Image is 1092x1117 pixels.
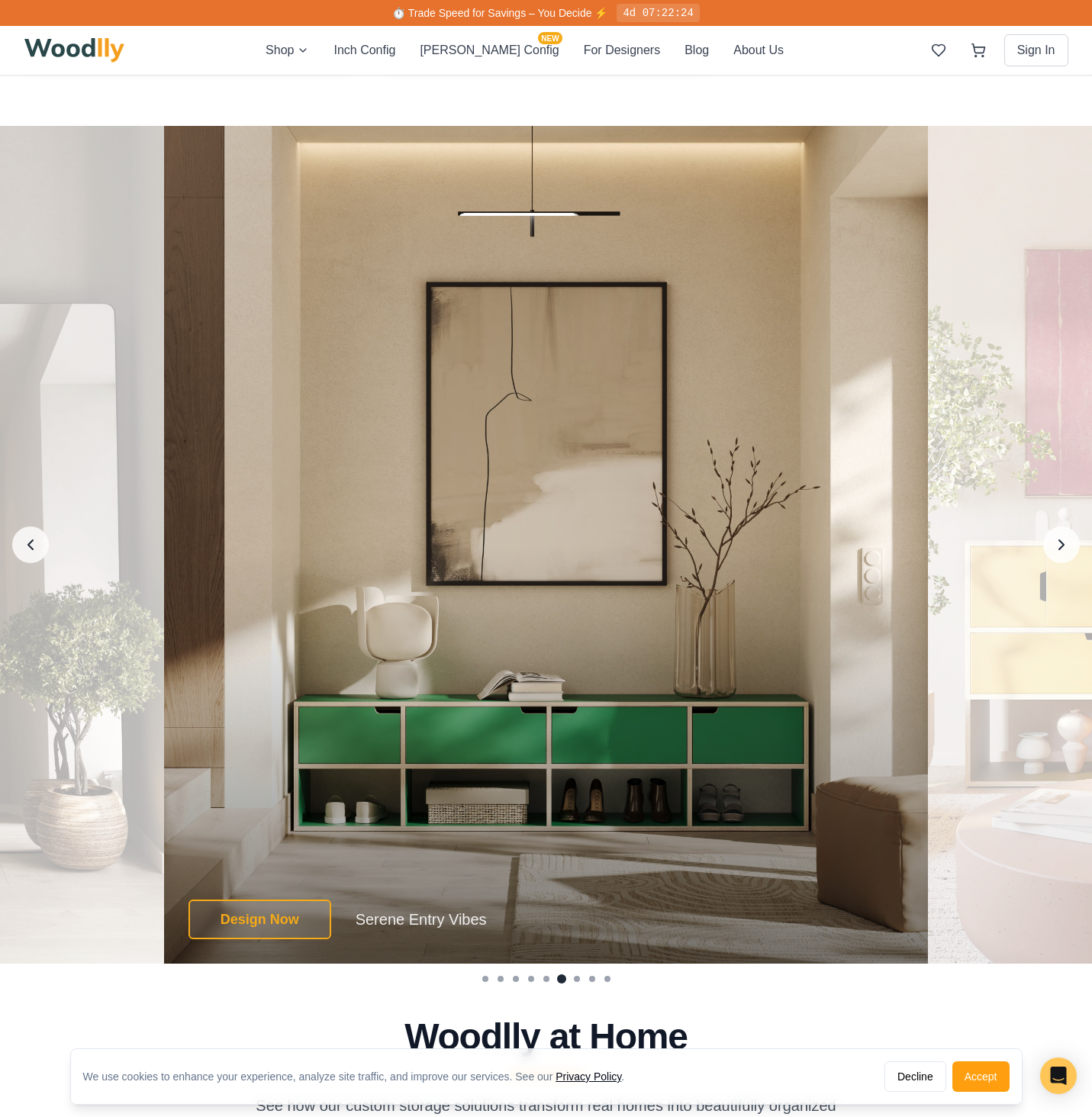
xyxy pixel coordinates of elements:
div: 4d 07:22:24 [617,4,699,22]
button: Inch Config [333,41,395,60]
span: NEW [538,32,562,44]
button: Next image [1043,526,1080,563]
button: [PERSON_NAME] ConfigNEW [420,41,559,60]
button: Decline [884,1061,946,1092]
div: Open Intercom Messenger [1040,1057,1077,1094]
button: For Designers [584,41,660,60]
button: Design Now [188,900,331,939]
p: Serene Entry Vibes [356,909,487,930]
button: About Us [733,41,784,60]
button: Sign In [1004,34,1068,66]
button: Shop [266,41,309,60]
span: ⏱️ Trade Speed for Savings – You Decide ⚡ [392,7,607,19]
div: We use cookies to enhance your experience, analyze site traffic, and improve our services. See our . [83,1069,637,1084]
img: Woodlly [24,38,125,63]
button: Previous image [12,526,49,563]
button: Blog [685,41,709,60]
button: Accept [952,1061,1010,1092]
h2: Woodlly at Home [31,1019,1062,1055]
a: Privacy Policy [556,1070,621,1083]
